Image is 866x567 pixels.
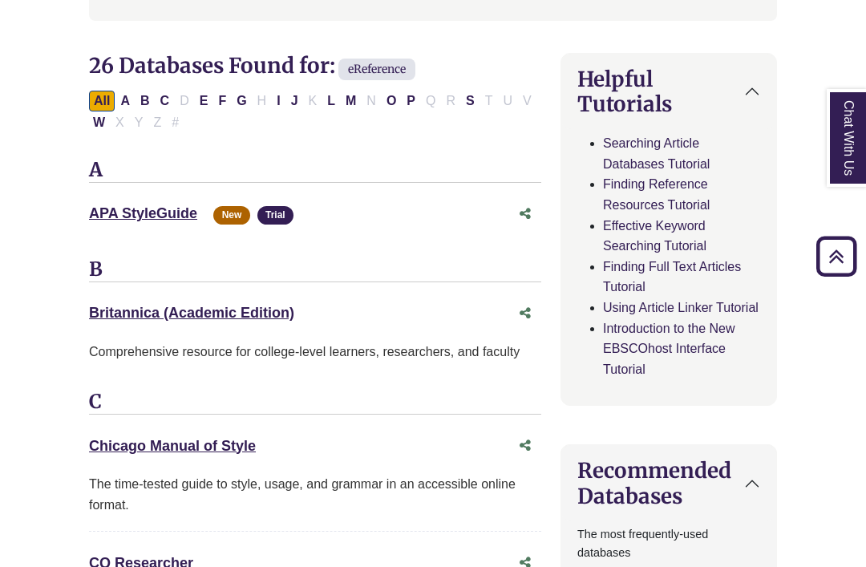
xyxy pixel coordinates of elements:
[89,391,541,415] h3: C
[213,206,249,225] span: New
[561,54,776,129] button: Helpful Tutorials
[338,59,415,80] span: eReference
[115,91,135,111] button: Filter Results A
[509,298,541,329] button: Share this database
[89,342,541,362] p: Comprehensive resource for college-level learners, researchers, and faculty
[89,93,538,128] div: Alpha-list to filter by first letter of database name
[509,199,541,229] button: Share this database
[89,438,256,454] a: Chicago Manual of Style
[461,91,480,111] button: Filter Results S
[136,91,155,111] button: Filter Results B
[811,245,862,267] a: Back to Top
[89,159,541,183] h3: A
[89,91,115,111] button: All
[603,322,735,376] a: Introduction to the New EBSCOhost Interface Tutorial
[272,91,285,111] button: Filter Results I
[341,91,361,111] button: Filter Results M
[89,305,294,321] a: Britannica (Academic Edition)
[89,205,197,221] a: APA StyleGuide
[603,260,741,294] a: Finding Full Text Articles Tutorial
[561,445,776,520] button: Recommended Databases
[213,91,231,111] button: Filter Results F
[322,91,340,111] button: Filter Results L
[603,301,759,314] a: Using Article Linker Tutorial
[603,136,710,171] a: Searching Article Databases Tutorial
[603,177,710,212] a: Finding Reference Resources Tutorial
[89,474,541,515] div: The time-tested guide to style, usage, and grammar in an accessible online format.
[88,112,110,133] button: Filter Results W
[509,431,541,461] button: Share this database
[402,91,420,111] button: Filter Results P
[257,206,293,225] span: Trial
[286,91,303,111] button: Filter Results J
[232,91,251,111] button: Filter Results G
[603,219,706,253] a: Effective Keyword Searching Tutorial
[89,258,541,282] h3: B
[382,91,401,111] button: Filter Results O
[195,91,213,111] button: Filter Results E
[89,52,335,79] span: 26 Databases Found for:
[577,525,760,562] p: The most frequently-used databases
[156,91,175,111] button: Filter Results C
